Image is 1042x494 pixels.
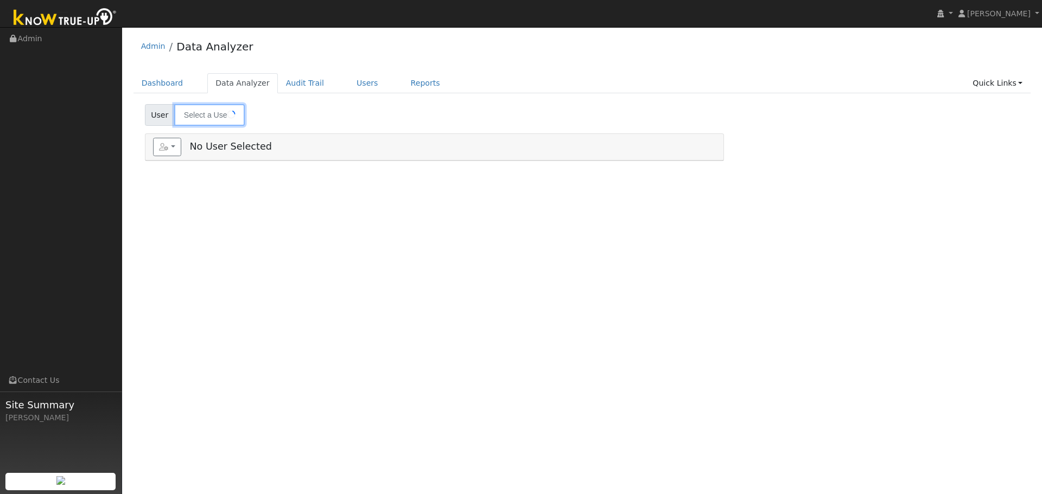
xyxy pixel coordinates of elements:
[278,73,332,93] a: Audit Trail
[176,40,253,53] a: Data Analyzer
[134,73,192,93] a: Dashboard
[5,397,116,412] span: Site Summary
[967,9,1031,18] span: [PERSON_NAME]
[174,104,245,126] input: Select a User
[141,42,166,50] a: Admin
[964,73,1031,93] a: Quick Links
[403,73,448,93] a: Reports
[8,6,122,30] img: Know True-Up
[348,73,386,93] a: Users
[153,138,716,156] h5: No User Selected
[207,73,278,93] a: Data Analyzer
[145,104,175,126] span: User
[56,476,65,485] img: retrieve
[5,412,116,424] div: [PERSON_NAME]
